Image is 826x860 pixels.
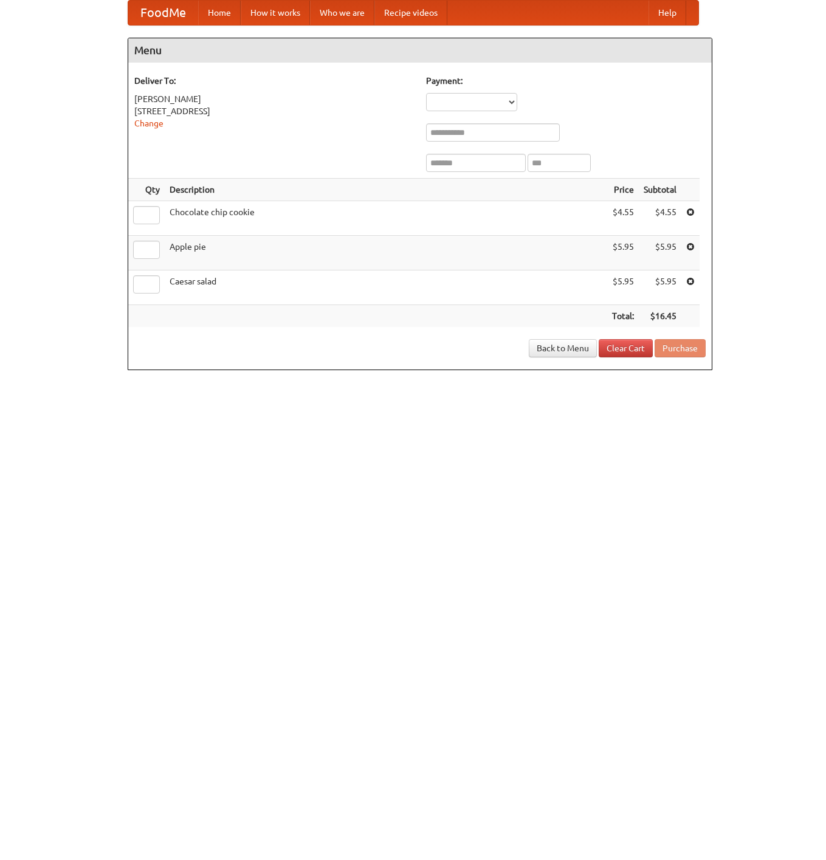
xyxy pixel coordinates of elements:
[165,270,607,305] td: Caesar salad
[128,38,712,63] h4: Menu
[607,236,639,270] td: $5.95
[134,75,414,87] h5: Deliver To:
[639,179,681,201] th: Subtotal
[134,119,163,128] a: Change
[165,179,607,201] th: Description
[426,75,706,87] h5: Payment:
[639,270,681,305] td: $5.95
[607,305,639,328] th: Total:
[198,1,241,25] a: Home
[639,305,681,328] th: $16.45
[529,339,597,357] a: Back to Menu
[374,1,447,25] a: Recipe videos
[607,201,639,236] td: $4.55
[241,1,310,25] a: How it works
[599,339,653,357] a: Clear Cart
[165,236,607,270] td: Apple pie
[607,179,639,201] th: Price
[134,105,414,117] div: [STREET_ADDRESS]
[128,179,165,201] th: Qty
[165,201,607,236] td: Chocolate chip cookie
[639,201,681,236] td: $4.55
[639,236,681,270] td: $5.95
[134,93,414,105] div: [PERSON_NAME]
[655,339,706,357] button: Purchase
[310,1,374,25] a: Who we are
[607,270,639,305] td: $5.95
[128,1,198,25] a: FoodMe
[649,1,686,25] a: Help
